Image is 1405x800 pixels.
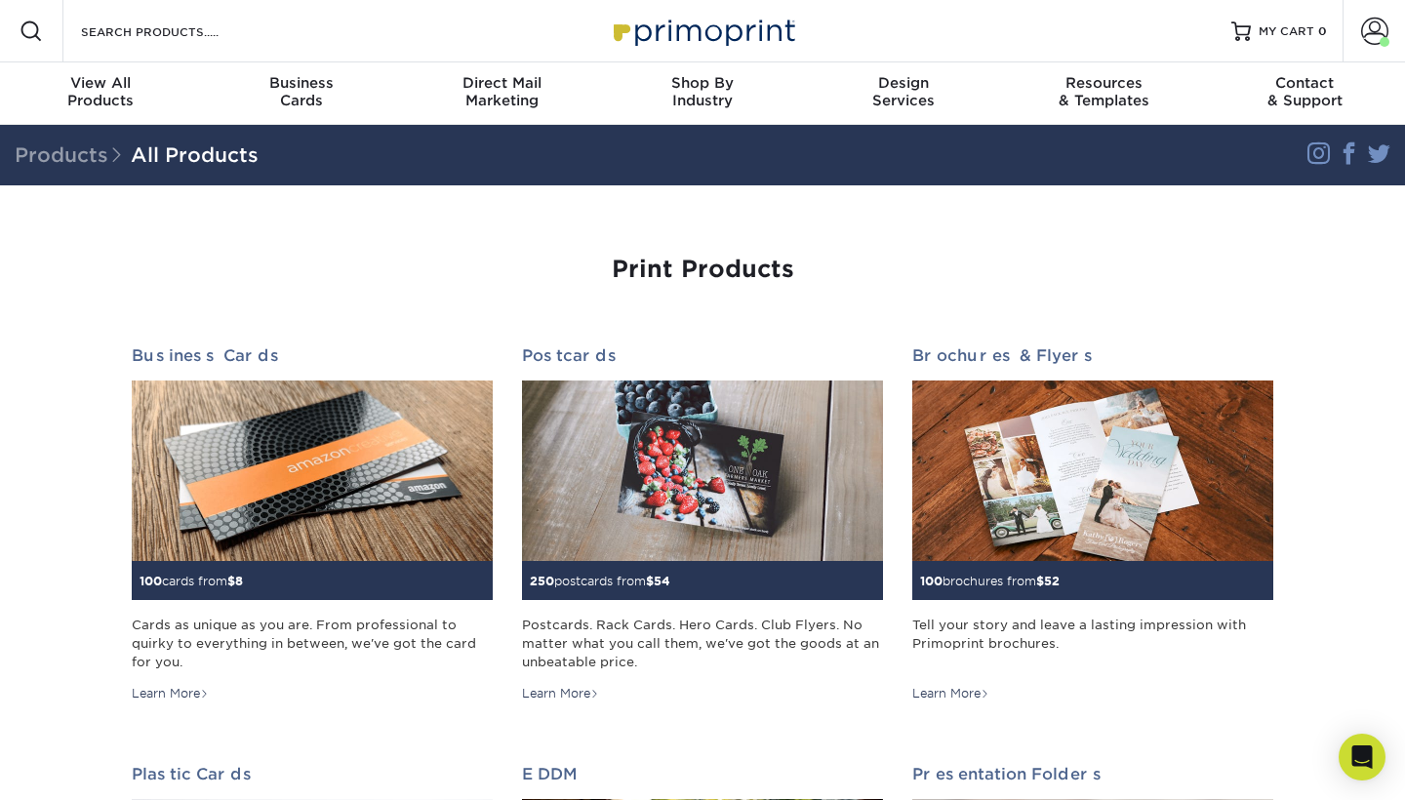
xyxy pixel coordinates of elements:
[1004,62,1205,125] a: Resources& Templates
[920,574,943,588] span: 100
[132,380,493,561] img: Business Cards
[1204,74,1405,92] span: Contact
[602,74,803,109] div: Industry
[132,346,493,702] a: Business Cards 100cards from$8 Cards as unique as you are. From professional to quirky to everyth...
[1036,574,1044,588] span: $
[401,74,602,109] div: Marketing
[401,74,602,92] span: Direct Mail
[201,74,402,92] span: Business
[1259,23,1314,40] span: MY CART
[1044,574,1060,588] span: 52
[1204,62,1405,125] a: Contact& Support
[803,74,1004,92] span: Design
[401,62,602,125] a: Direct MailMarketing
[201,62,402,125] a: BusinessCards
[132,685,209,702] div: Learn More
[132,256,1273,284] h1: Print Products
[912,346,1273,365] h2: Brochures & Flyers
[522,685,599,702] div: Learn More
[912,616,1273,671] div: Tell your story and leave a lasting impression with Primoprint brochures.
[132,616,493,671] div: Cards as unique as you are. From professional to quirky to everything in between, we've got the c...
[912,685,989,702] div: Learn More
[235,574,243,588] span: 8
[912,380,1273,561] img: Brochures & Flyers
[654,574,670,588] span: 54
[522,765,883,783] h2: EDDM
[79,20,269,43] input: SEARCH PRODUCTS.....
[522,346,883,702] a: Postcards 250postcards from$54 Postcards. Rack Cards. Hero Cards. Club Flyers. No matter what you...
[530,574,554,588] span: 250
[132,765,493,783] h2: Plastic Cards
[602,74,803,92] span: Shop By
[15,143,131,167] span: Products
[530,574,670,588] small: postcards from
[605,10,800,52] img: Primoprint
[140,574,243,588] small: cards from
[803,74,1004,109] div: Services
[1339,734,1385,780] div: Open Intercom Messenger
[1004,74,1205,109] div: & Templates
[131,143,259,167] a: All Products
[522,346,883,365] h2: Postcards
[912,765,1273,783] h2: Presentation Folders
[1318,24,1327,38] span: 0
[920,574,1060,588] small: brochures from
[1004,74,1205,92] span: Resources
[140,574,162,588] span: 100
[522,380,883,561] img: Postcards
[646,574,654,588] span: $
[912,346,1273,702] a: Brochures & Flyers 100brochures from$52 Tell your story and leave a lasting impression with Primo...
[132,346,493,365] h2: Business Cards
[522,616,883,671] div: Postcards. Rack Cards. Hero Cards. Club Flyers. No matter what you call them, we've got the goods...
[227,574,235,588] span: $
[201,74,402,109] div: Cards
[803,62,1004,125] a: DesignServices
[602,62,803,125] a: Shop ByIndustry
[1204,74,1405,109] div: & Support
